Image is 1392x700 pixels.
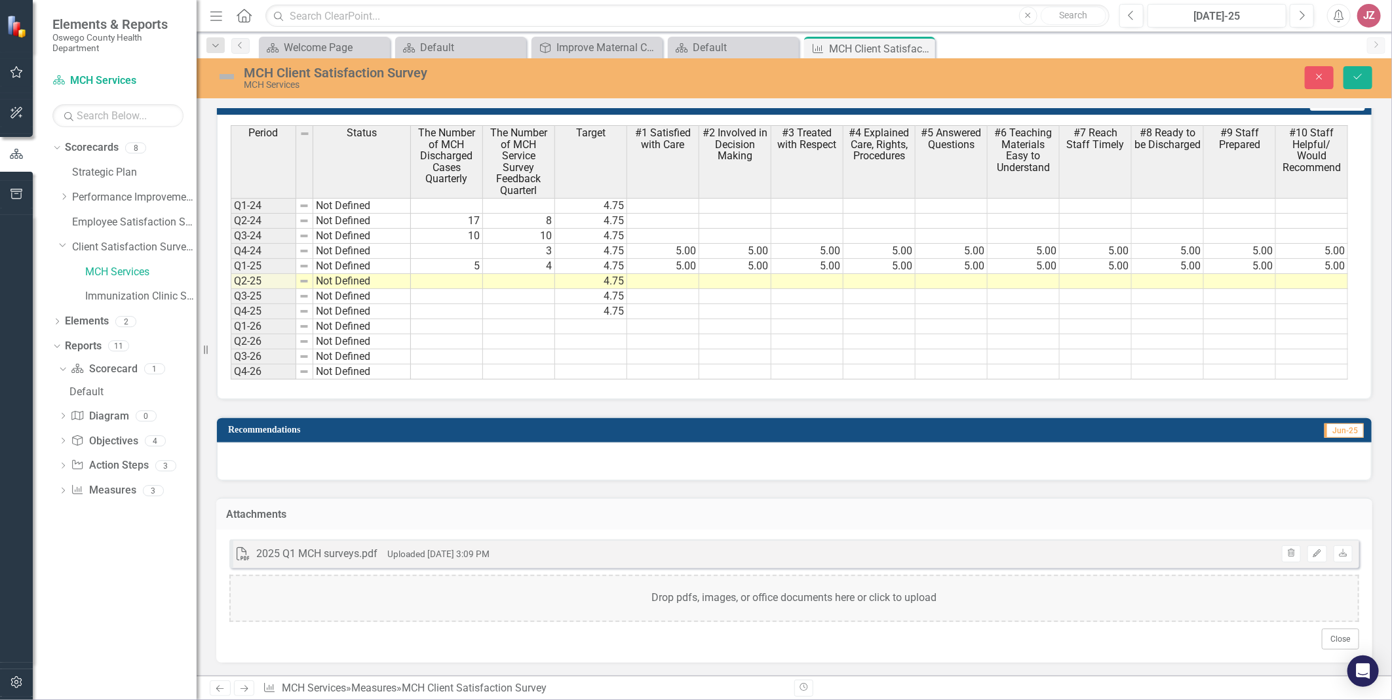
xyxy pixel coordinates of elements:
[988,259,1060,274] td: 5.00
[265,5,1110,28] input: Search ClearPoint...
[143,485,164,496] div: 3
[231,244,296,259] td: Q4-24
[52,16,184,32] span: Elements & Reports
[7,14,29,37] img: ClearPoint Strategy
[402,682,547,694] div: MCH Client Satisfaction Survey
[1324,423,1364,438] span: Jun-25
[483,259,555,274] td: 4
[387,549,490,559] small: Uploaded [DATE] 3:09 PM
[125,142,146,153] div: 8
[231,198,296,214] td: Q1-24
[313,349,411,364] td: Not Defined
[299,201,309,211] img: 8DAGhfEEPCf229AAAAAElFTkSuQmCC
[1152,9,1282,24] div: [DATE]-25
[313,334,411,349] td: Not Defined
[231,259,296,274] td: Q1-25
[313,274,411,289] td: Not Defined
[231,274,296,289] td: Q2-25
[313,364,411,379] td: Not Defined
[313,319,411,334] td: Not Defined
[843,259,916,274] td: 5.00
[535,39,659,56] a: Improve Maternal Child Health Services
[313,244,411,259] td: Not Defined
[483,244,555,259] td: 3
[347,127,377,139] span: Status
[136,410,157,421] div: 0
[249,127,279,139] span: Period
[228,425,956,435] h3: Recommendations
[555,274,627,289] td: 4.75
[313,214,411,229] td: Not Defined
[846,127,912,162] span: #4 Explained Care, Rights, Procedures
[300,128,310,139] img: 8DAGhfEEPCf229AAAAAElFTkSuQmCC
[231,214,296,229] td: Q2-24
[916,259,988,274] td: 5.00
[351,682,396,694] a: Measures
[71,434,138,449] a: Objectives
[299,216,309,226] img: 8DAGhfEEPCf229AAAAAElFTkSuQmCC
[693,39,796,56] div: Default
[1322,629,1359,650] button: Close
[69,386,197,398] div: Default
[1041,7,1106,25] button: Search
[231,229,296,244] td: Q3-24
[71,362,137,377] a: Scorecard
[1132,259,1204,274] td: 5.00
[72,190,197,205] a: Performance Improvement Plans
[282,682,346,694] a: MCH Services
[284,39,387,56] div: Welcome Page
[115,316,136,327] div: 2
[483,229,555,244] td: 10
[313,229,411,244] td: Not Defined
[1276,244,1348,259] td: 5.00
[65,339,102,354] a: Reports
[1357,4,1381,28] button: JZ
[66,381,197,402] a: Default
[555,198,627,214] td: 4.75
[1204,244,1276,259] td: 5.00
[263,681,784,696] div: » »
[108,341,129,352] div: 11
[1148,4,1286,28] button: [DATE]-25
[774,127,840,150] span: #3 Treated with Respect
[1059,10,1087,20] span: Search
[65,140,119,155] a: Scorecards
[231,364,296,379] td: Q4-26
[486,127,552,197] span: The Number of MCH Service Survey Feedback Quarterl
[1279,127,1345,173] span: #10 Staff Helpful/ Would Recommend
[420,39,523,56] div: Default
[630,127,696,150] span: #1 Satisfied with Care
[916,244,988,259] td: 5.00
[226,509,1363,520] h3: Attachments
[231,319,296,334] td: Q1-26
[1207,127,1273,150] span: #9 Staff Prepared
[1132,244,1204,259] td: 5.00
[155,460,176,471] div: 3
[71,409,128,424] a: Diagram
[1204,259,1276,274] td: 5.00
[216,66,237,87] img: Not Defined
[299,366,309,377] img: 8DAGhfEEPCf229AAAAAElFTkSuQmCC
[144,364,165,375] div: 1
[918,127,984,150] span: #5 Answered Questions
[256,547,377,562] div: 2025 Q1 MCH surveys.pdf
[771,244,843,259] td: 5.00
[1276,259,1348,274] td: 5.00
[299,291,309,301] img: 8DAGhfEEPCf229AAAAAElFTkSuQmCC
[555,259,627,274] td: 4.75
[299,246,309,256] img: 8DAGhfEEPCf229AAAAAElFTkSuQmCC
[299,321,309,332] img: 8DAGhfEEPCf229AAAAAElFTkSuQmCC
[72,215,197,230] a: Employee Satisfaction Survey
[299,336,309,347] img: 8DAGhfEEPCf229AAAAAElFTkSuQmCC
[313,259,411,274] td: Not Defined
[843,244,916,259] td: 5.00
[313,304,411,319] td: Not Defined
[555,289,627,304] td: 4.75
[299,231,309,241] img: 8DAGhfEEPCf229AAAAAElFTkSuQmCC
[72,165,197,180] a: Strategic Plan
[231,349,296,364] td: Q3-26
[555,304,627,319] td: 4.75
[627,259,699,274] td: 5.00
[299,306,309,317] img: 8DAGhfEEPCf229AAAAAElFTkSuQmCC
